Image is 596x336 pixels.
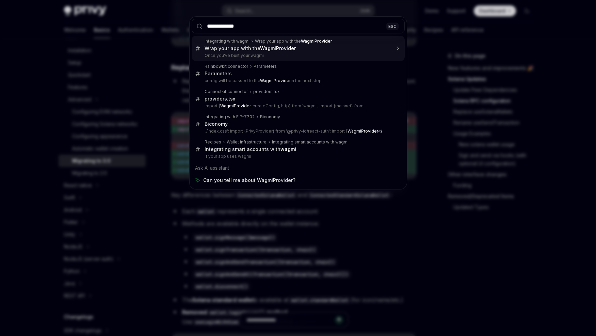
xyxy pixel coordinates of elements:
b: wagmi [280,146,296,152]
div: Recipes [205,139,221,145]
b: WagmiProvider [301,39,332,44]
div: Wallet infrastructure [227,139,267,145]
div: Biconomy [260,114,280,120]
div: Parameters [205,71,232,77]
div: providers.tsx [253,89,280,94]
div: Wrap your app with the [255,39,332,44]
div: Biconomy [205,121,228,127]
p: If your app uses wagmi [205,154,390,159]
div: Parameters [254,64,277,69]
div: Integrating smart accounts with wagmi [272,139,349,145]
p: config will be passed to the in the next step. [205,78,390,83]
div: Connectkit connector [205,89,248,94]
div: Rainbowkit connector [205,64,248,69]
b: WagmiProvider [260,45,296,51]
span: Can you tell me about WagmiProvider? [203,177,295,184]
b: WagmiProvider [220,103,251,108]
div: Ask AI assistant [192,162,405,174]
p: './index.css'; import {PrivyProvider} from '@privy-io/react-auth'; import { [205,128,390,134]
div: ESC [386,22,399,30]
div: Integrating with EIP-7702 [205,114,255,120]
p: import { , createConfig, http} from 'wagmi'; import {mainnet} from [205,103,390,109]
div: providers.tsx [205,96,235,102]
b: WagmiProvider [260,78,291,83]
div: Integrating smart accounts with [205,146,296,152]
div: Wrap your app with the [205,45,296,51]
p: Once you've built your wagmi [205,53,390,58]
b: WagmiProvider</ [348,128,382,134]
div: Integrating with wagmi [205,39,249,44]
